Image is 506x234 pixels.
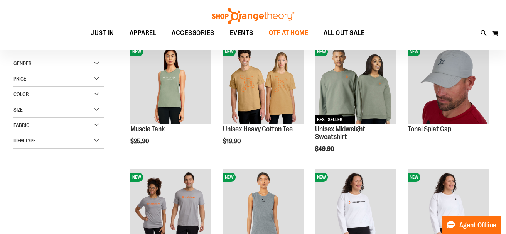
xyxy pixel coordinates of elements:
span: NEW [315,173,328,182]
span: JUST IN [91,24,114,42]
span: NEW [223,47,236,56]
span: Size [13,107,23,113]
button: Agent Offline [442,216,501,234]
span: OTF AT HOME [269,24,309,42]
span: $49.90 [315,146,335,153]
a: Product image for Grey Tonal Splat CapNEW [408,43,489,125]
span: BEST SELLER [315,115,344,124]
span: EVENTS [230,24,253,42]
a: Tonal Splat Cap [408,125,451,133]
img: Unisex Midweight Sweatshirt [315,43,396,124]
div: product [219,39,308,164]
span: APPAREL [130,24,157,42]
a: Muscle Tank [130,125,165,133]
div: product [404,39,493,145]
span: ALL OUT SALE [324,24,364,42]
span: Fabric [13,122,29,128]
span: $25.90 [130,138,150,145]
div: product [126,39,215,164]
span: NEW [130,173,143,182]
a: Unisex Heavy Cotton Tee [223,125,293,133]
img: Muscle Tank [130,43,211,124]
span: NEW [408,173,420,182]
span: Price [13,76,26,82]
a: Unisex Midweight Sweatshirt [315,125,365,141]
a: Muscle TankNEW [130,43,211,125]
div: product [311,39,400,172]
span: NEW [223,173,236,182]
span: NEW [130,47,143,56]
a: Unisex Midweight SweatshirtNEWBEST SELLER [315,43,396,125]
span: $19.90 [223,138,242,145]
span: ACCESSORIES [172,24,214,42]
span: NEW [408,47,420,56]
span: Gender [13,60,32,66]
img: Shop Orangetheory [211,8,295,24]
span: Item Type [13,137,36,144]
span: Agent Offline [459,222,496,229]
span: NEW [315,47,328,56]
img: Product image for Grey Tonal Splat Cap [408,43,489,124]
img: Unisex Heavy Cotton Tee [223,43,304,124]
span: Color [13,91,29,97]
a: Unisex Heavy Cotton TeeNEW [223,43,304,125]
